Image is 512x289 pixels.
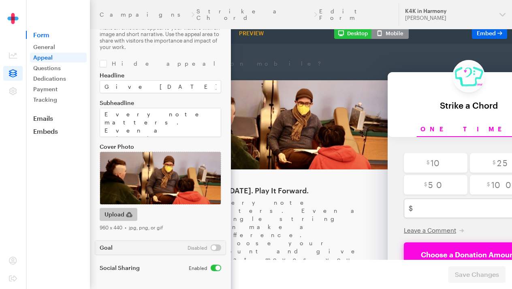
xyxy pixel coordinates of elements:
[100,72,221,79] label: Headline
[100,100,221,106] label: Subheadline
[100,24,221,50] p: Make an emotional appeal to your visitors with an image and short narrative. Use the appeal area ...
[100,244,113,251] div: Goal
[100,152,221,205] img: Screen_Shot_2025-09-12_at_9.44.00_PM.png
[30,63,87,73] a: Questions
[30,42,87,52] a: General
[100,224,221,231] div: 960 x 440 • jpg, png, or gif
[240,199,369,223] button: Choose a Donation Amount
[236,30,267,37] div: Preview
[100,143,221,150] label: Cover Photo
[26,114,90,122] a: Emails
[45,155,207,220] div: Every note matters. Even a single string can make a difference. Choose your amount and give what ...
[371,28,409,39] button: Mobile
[105,210,124,219] span: Upload
[30,53,87,62] a: Appeal
[399,3,512,26] button: K4K in Harmony [PERSON_NAME]
[232,57,378,66] div: Strike a Chord
[100,208,137,221] button: Upload
[30,95,87,105] a: Tracking
[30,74,87,83] a: Dedications
[100,108,221,137] textarea: Every note matters. Even a single string can make a difference. Choose your amount and give what ...
[100,11,189,18] a: Campaigns
[240,182,300,191] button: Leave a Comment
[472,28,507,39] a: Embed
[26,127,90,135] a: Embeds
[26,31,90,39] span: Form
[405,8,493,15] div: K4K in Harmony
[405,15,493,21] div: [PERSON_NAME]
[240,183,292,190] span: Leave a Comment
[196,8,312,21] a: Strike a Chord
[45,142,207,152] div: Give [DATE]. Play It Forward.
[30,84,87,94] a: Payment
[100,265,179,271] label: Social Sharing
[477,30,496,36] span: Embed
[29,36,224,126] img: Screen_Shot_2025-09-12_at_9.44.00_PM.png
